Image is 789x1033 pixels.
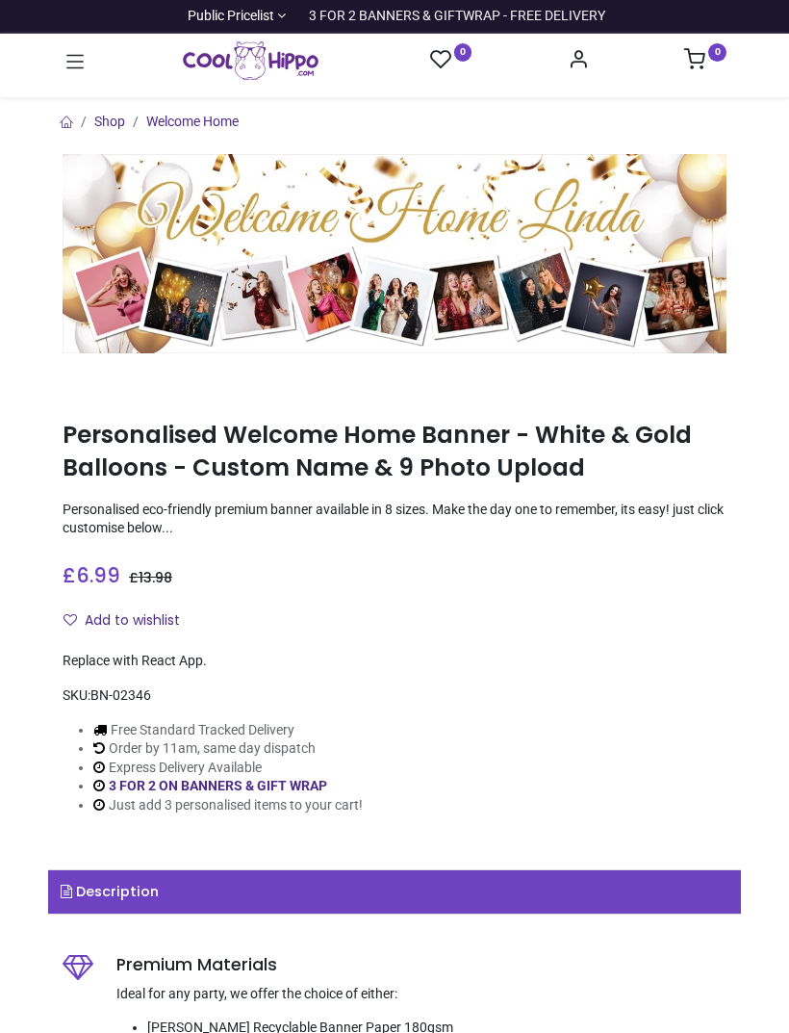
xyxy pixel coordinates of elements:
span: BN-02346 [90,687,151,703]
a: 0 [684,54,726,69]
div: 3 FOR 2 BANNERS & GIFTWRAP - FREE DELIVERY [309,7,605,26]
span: Public Pricelist [188,7,274,26]
p: Ideal for any party, we offer the choice of either: [116,985,726,1004]
a: Shop [94,114,125,129]
a: Description [48,870,741,915]
a: Public Pricelist [184,7,287,26]
span: £ [129,568,172,587]
div: SKU: [63,686,726,706]
a: Logo of Cool Hippo [183,41,318,80]
h5: Premium Materials [116,953,726,977]
h1: Personalised Welcome Home Banner - White & Gold Balloons - Custom Name & 9 Photo Upload [63,419,726,485]
li: Order by 11am, same day dispatch [93,739,363,759]
a: 3 FOR 2 ON BANNERS & GIFT WRAP [109,778,327,793]
img: Personalised Welcome Home Banner - White & Gold Balloons - Custom Name & 9 Photo Upload [63,154,726,353]
li: Free Standard Tracked Delivery [93,721,363,740]
i: Add to wishlist [64,613,77,627]
img: Cool Hippo [183,41,318,80]
li: Just add 3 personalised items to your cart! [93,796,363,815]
span: 6.99 [76,561,120,589]
div: Replace with React App. [63,652,726,671]
sup: 0 [708,43,726,62]
a: Account Info [568,54,589,69]
sup: 0 [454,43,472,62]
p: Personalised eco-friendly premium banner available in 8 sizes. Make the day one to remember, its ... [63,501,726,538]
li: Express Delivery Available [93,759,363,778]
span: 13.98 [139,568,172,587]
a: Welcome Home [146,114,239,129]
a: 0 [430,48,472,72]
span: £ [63,561,120,589]
button: Add to wishlistAdd to wishlist [63,605,196,637]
